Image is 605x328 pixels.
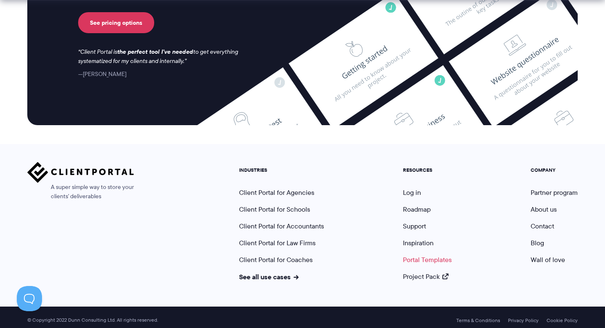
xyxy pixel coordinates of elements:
[239,238,316,248] a: Client Portal for Law Firms
[508,318,539,323] a: Privacy Policy
[78,47,250,66] p: Client Portal is to get everything systematized for my clients and internally.
[403,255,452,265] a: Portal Templates
[403,221,426,231] a: Support
[403,167,452,173] h5: RESOURCES
[239,205,310,214] a: Client Portal for Schools
[547,318,578,323] a: Cookie Policy
[531,238,544,248] a: Blog
[531,167,578,173] h5: COMPANY
[239,272,299,282] a: See all use cases
[239,255,313,265] a: Client Portal for Coaches
[239,188,314,197] a: Client Portal for Agencies
[78,70,126,78] cite: [PERSON_NAME]
[78,12,154,33] a: See pricing options
[403,188,421,197] a: Log in
[531,221,554,231] a: Contact
[23,317,162,323] span: © Copyright 2022 Dunn Consulting Ltd. All rights reserved.
[403,205,431,214] a: Roadmap
[403,238,434,248] a: Inspiration
[27,183,134,201] span: A super simple way to store your clients' deliverables
[117,47,193,56] strong: the perfect tool I've needed
[403,272,448,281] a: Project Pack
[531,205,557,214] a: About us
[456,318,500,323] a: Terms & Conditions
[239,221,324,231] a: Client Portal for Accountants
[531,255,565,265] a: Wall of love
[531,188,578,197] a: Partner program
[239,167,324,173] h5: INDUSTRIES
[17,286,42,311] iframe: Toggle Customer Support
